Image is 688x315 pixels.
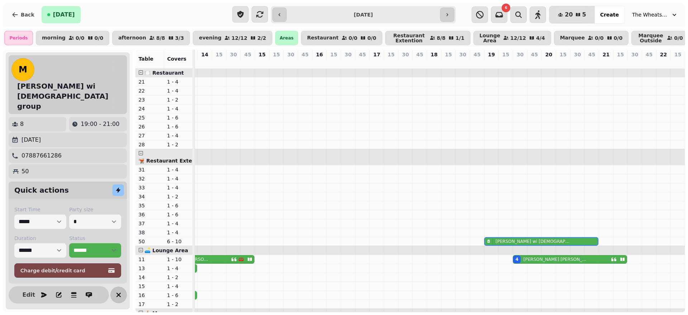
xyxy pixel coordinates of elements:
[660,60,666,67] p: 0
[144,70,184,76] span: 🍽️ Restaurant
[574,51,581,58] p: 30
[138,105,161,112] p: 24
[138,274,161,281] p: 14
[632,11,668,18] span: The Wheatsheaf
[20,268,106,273] span: Charge debit/credit card
[603,51,610,58] p: 21
[515,257,518,262] div: 4
[331,60,336,67] p: 0
[20,120,24,128] p: 8
[21,167,29,176] p: 50
[167,166,190,173] p: 1 - 4
[138,132,161,139] p: 27
[660,51,667,58] p: 22
[373,51,380,58] p: 17
[488,60,494,67] p: 8
[14,263,121,278] button: Charge debit/credit card
[594,6,625,23] button: Create
[632,60,637,67] p: 0
[459,51,466,58] p: 30
[21,136,41,144] p: [DATE]
[138,123,161,130] p: 26
[118,35,146,41] p: afternoon
[637,33,664,43] p: Marquee Outside
[349,36,358,41] p: 0 / 0
[374,60,379,67] p: 0
[138,87,161,94] p: 22
[167,283,190,290] p: 1 - 4
[167,256,190,263] p: 1 - 10
[138,166,161,173] p: 31
[199,35,221,41] p: evening
[167,193,190,200] p: 1 - 2
[167,56,186,62] span: Covers
[582,12,586,18] span: 5
[273,60,279,67] p: 0
[391,33,427,43] p: Restaurant Extention
[288,60,293,67] p: 0
[674,36,683,41] p: 0 / 0
[167,87,190,94] p: 1 - 4
[6,6,40,23] button: Back
[53,12,75,18] span: [DATE]
[138,193,161,200] p: 34
[138,301,161,308] p: 17
[674,51,681,58] p: 15
[138,78,161,85] p: 21
[302,51,309,58] p: 45
[302,60,308,67] p: 0
[138,238,161,245] p: 50
[138,265,161,272] p: 13
[21,288,36,302] button: Edit
[216,60,222,67] p: 0
[359,51,366,58] p: 45
[167,184,190,191] p: 1 - 4
[545,51,552,58] p: 20
[367,36,376,41] p: 0 / 0
[138,141,161,148] p: 28
[488,51,495,58] p: 19
[316,51,323,58] p: 16
[167,105,190,112] p: 1 - 4
[138,96,161,103] p: 23
[167,114,190,121] p: 1 - 6
[402,60,408,67] p: 0
[505,6,507,10] span: 6
[138,158,206,164] span: 🫕 Restaurant Extention
[416,51,423,58] p: 45
[167,274,190,281] p: 1 - 2
[138,283,161,290] p: 15
[201,51,208,58] p: 14
[617,60,623,67] p: 0
[167,202,190,209] p: 1 - 6
[167,292,190,299] p: 1 - 6
[445,60,451,67] p: 0
[144,248,188,253] span: 🛋️ Lounge Area
[4,31,33,45] div: Periods
[257,36,266,41] p: 2 / 2
[273,51,280,58] p: 15
[385,31,470,45] button: Restaurant Extention8/81/1
[175,36,184,41] p: 3 / 3
[138,211,161,218] p: 36
[95,36,104,41] p: 0 / 0
[517,60,523,67] p: 4
[167,96,190,103] p: 1 - 2
[531,51,538,58] p: 45
[167,132,190,139] p: 1 - 4
[167,211,190,218] p: 1 - 6
[631,51,638,58] p: 30
[42,35,66,41] p: morning
[138,114,161,121] p: 25
[345,60,351,67] p: 0
[316,60,322,67] p: 0
[646,60,652,67] p: 0
[614,36,623,41] p: 0 / 0
[675,60,681,67] p: 0
[21,151,62,160] p: 07887661286
[560,51,567,58] p: 15
[330,51,337,58] p: 15
[307,35,339,41] p: Restaurant
[628,8,682,21] button: The Wheatsheaf
[646,51,653,58] p: 45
